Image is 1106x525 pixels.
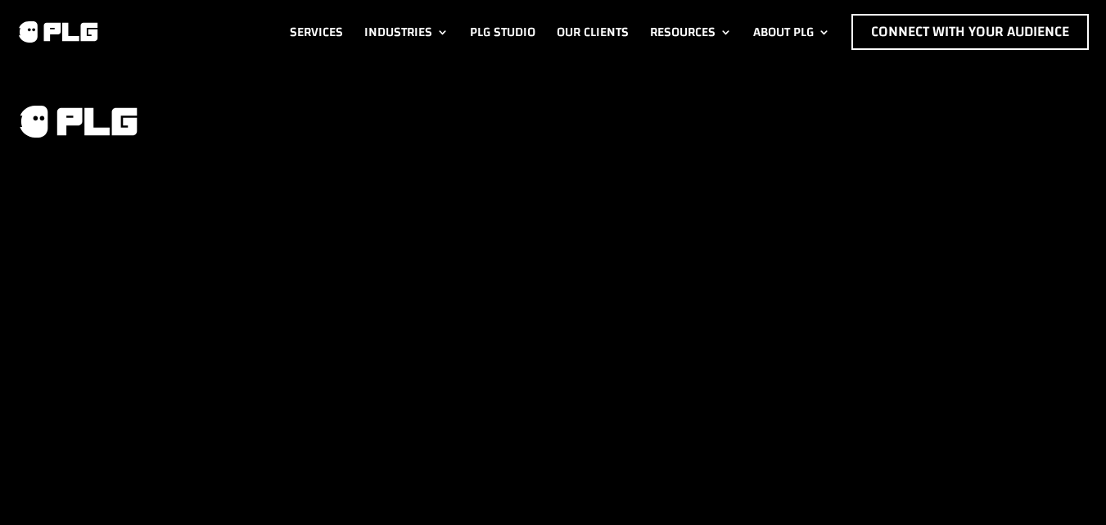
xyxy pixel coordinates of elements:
[16,103,139,140] a: PLG
[16,103,139,140] img: PLG logo
[557,14,629,50] a: Our Clients
[753,14,830,50] a: About PLG
[364,14,449,50] a: Industries
[851,14,1089,50] a: Connect with Your Audience
[290,14,343,50] a: Services
[470,14,535,50] a: PLG Studio
[650,14,732,50] a: Resources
